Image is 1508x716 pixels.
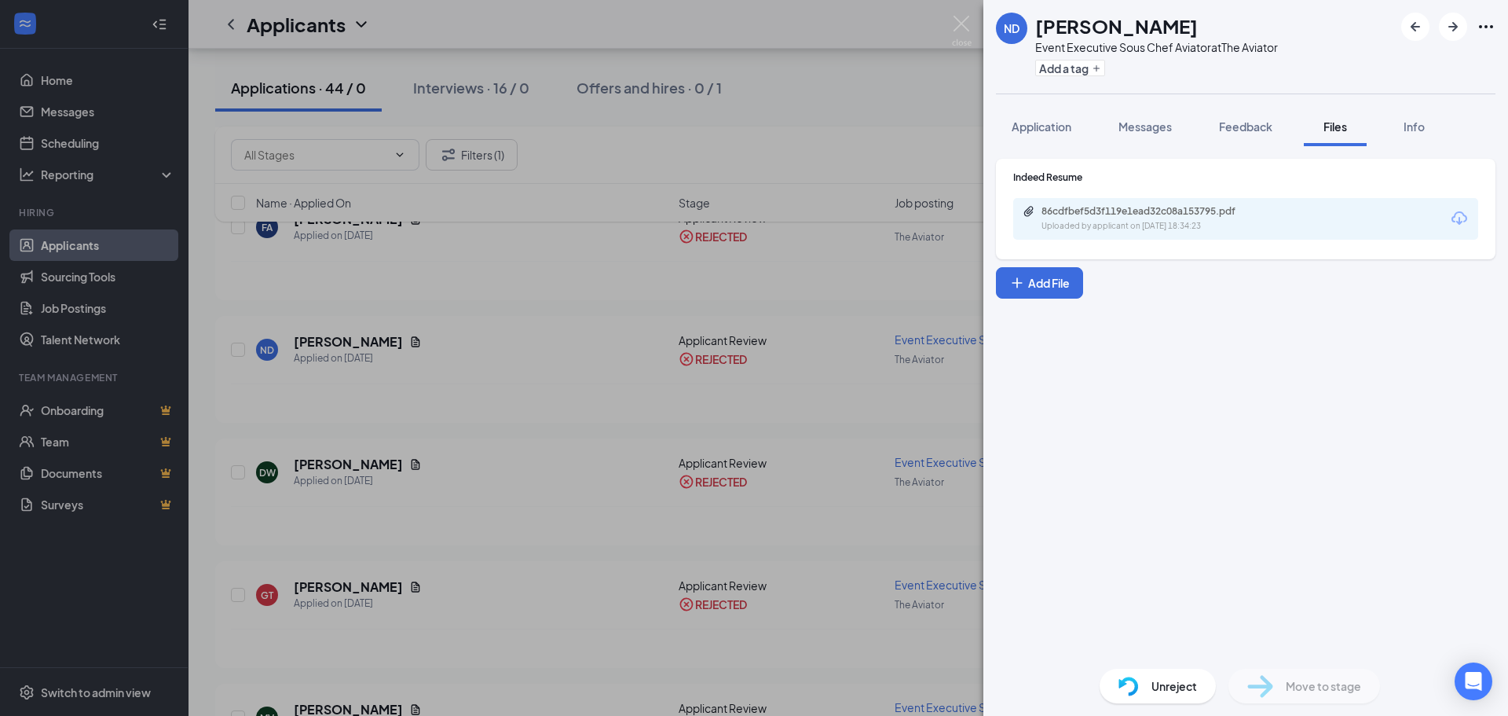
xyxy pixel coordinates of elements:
button: ArrowRight [1439,13,1467,41]
button: PlusAdd a tag [1035,60,1105,76]
div: Event Executive Sous Chef Aviator at The Aviator [1035,39,1278,55]
svg: ArrowLeftNew [1406,17,1425,36]
svg: ArrowRight [1444,17,1462,36]
div: Uploaded by applicant on [DATE] 18:34:23 [1041,220,1277,233]
span: Move to stage [1286,677,1361,695]
span: Feedback [1219,119,1272,134]
button: ArrowLeftNew [1401,13,1429,41]
span: Unreject [1151,677,1197,695]
span: Files [1323,119,1347,134]
span: Info [1404,119,1425,134]
svg: Plus [1009,275,1025,291]
svg: Ellipses [1477,17,1495,36]
svg: Plus [1092,64,1101,73]
div: ND [1004,20,1019,36]
span: Application [1012,119,1071,134]
svg: Download [1450,209,1469,228]
h1: [PERSON_NAME] [1035,13,1198,39]
a: Paperclip86cdfbef5d3f119e1ead32c08a153795.pdfUploaded by applicant on [DATE] 18:34:23 [1023,205,1277,233]
div: Open Intercom Messenger [1455,663,1492,700]
button: Add FilePlus [996,267,1083,299]
div: Indeed Resume [1013,171,1478,184]
svg: Paperclip [1023,205,1035,218]
div: 86cdfbef5d3f119e1ead32c08a153795.pdf [1041,205,1261,218]
span: Messages [1118,119,1172,134]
